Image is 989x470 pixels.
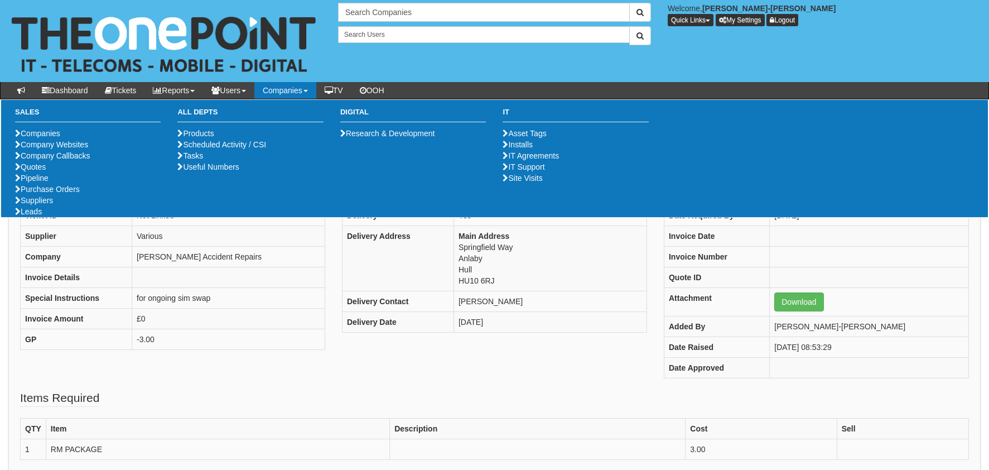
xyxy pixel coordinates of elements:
[15,185,80,194] a: Purchase Orders
[177,129,214,138] a: Products
[20,390,99,407] legend: Items Required
[132,288,325,309] td: for ongoing sim swap
[132,329,325,350] td: -3.00
[15,140,88,149] a: Company Websites
[21,309,132,329] th: Invoice Amount
[177,108,323,122] h3: All Depts
[503,162,544,171] a: IT Support
[766,14,798,26] a: Logout
[342,291,454,312] th: Delivery Contact
[340,108,486,122] h3: Digital
[686,439,837,460] td: 3.00
[503,174,542,183] a: Site Visits
[659,3,989,26] div: Welcome,
[454,291,647,312] td: [PERSON_NAME]
[15,174,49,183] a: Pipeline
[664,247,769,267] th: Invoice Number
[664,267,769,288] th: Quote ID
[21,329,132,350] th: GP
[203,82,254,99] a: Users
[774,292,823,311] a: Download
[132,309,325,329] td: £0
[837,419,968,439] th: Sell
[664,316,769,337] th: Added By
[454,312,647,333] td: [DATE]
[770,316,969,337] td: [PERSON_NAME]-[PERSON_NAME]
[316,82,351,99] a: TV
[177,162,239,171] a: Useful Numbers
[15,196,53,205] a: Suppliers
[46,419,389,439] th: Item
[21,439,46,460] td: 1
[340,129,435,138] a: Research & Development
[46,439,389,460] td: RM PACKAGE
[254,82,316,99] a: Companies
[33,82,97,99] a: Dashboard
[686,419,837,439] th: Cost
[132,226,325,247] td: Various
[144,82,203,99] a: Reports
[702,4,836,13] b: [PERSON_NAME]-[PERSON_NAME]
[454,226,647,291] td: Springfield Way Anlaby Hull HU10 6RJ
[15,207,42,216] a: Leads
[459,232,509,241] b: Main Address
[503,140,533,149] a: Installs
[503,129,546,138] a: Asset Tags
[15,129,60,138] a: Companies
[21,226,132,247] th: Supplier
[342,312,454,333] th: Delivery Date
[177,151,203,160] a: Tasks
[342,226,454,291] th: Delivery Address
[664,226,769,247] th: Invoice Date
[177,140,266,149] a: Scheduled Activity / CSI
[338,3,630,22] input: Search Companies
[664,358,769,378] th: Date Approved
[15,162,46,171] a: Quotes
[21,267,132,288] th: Invoice Details
[503,151,559,160] a: IT Agreements
[503,108,648,122] h3: IT
[15,151,90,160] a: Company Callbacks
[338,26,630,43] input: Search Users
[97,82,145,99] a: Tickets
[21,419,46,439] th: QTY
[716,14,765,26] a: My Settings
[664,337,769,358] th: Date Raised
[664,288,769,316] th: Attachment
[15,108,161,122] h3: Sales
[132,247,325,267] td: [PERSON_NAME] Accident Repairs
[390,419,686,439] th: Description
[351,82,393,99] a: OOH
[21,288,132,309] th: Special Instructions
[770,337,969,358] td: [DATE] 08:53:29
[21,247,132,267] th: Company
[668,14,713,26] button: Quick Links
